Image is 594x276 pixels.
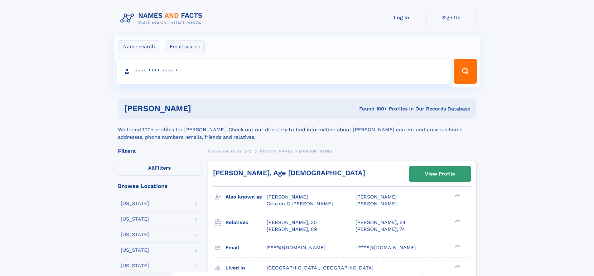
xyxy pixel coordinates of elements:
[425,167,455,181] div: View Profile
[117,59,451,84] input: search input
[427,10,476,25] a: Sign Up
[409,166,471,181] a: View Profile
[121,232,149,237] div: [US_STATE]
[166,40,205,53] label: Email search
[258,149,292,153] span: [PERSON_NAME]
[118,183,201,189] div: Browse Locations
[299,149,332,153] span: [PERSON_NAME]
[121,248,149,253] div: [US_STATE]
[118,161,201,176] label: Filters
[267,226,317,233] a: [PERSON_NAME], 89
[355,194,397,200] span: [PERSON_NAME]
[258,147,292,155] a: [PERSON_NAME]
[118,148,201,154] div: Filters
[355,226,405,233] a: [PERSON_NAME], 74
[355,201,397,207] span: [PERSON_NAME]
[118,119,476,141] div: We found 100+ profiles for [PERSON_NAME]. Check out our directory to find information about [PERS...
[121,217,149,222] div: [US_STATE]
[225,192,267,202] h3: Also known as
[225,217,267,228] h3: Relatives
[453,219,461,223] div: ❯
[121,201,149,206] div: [US_STATE]
[453,194,461,198] div: ❯
[377,10,427,25] a: Log In
[275,105,470,112] div: Found 100+ Profiles In Our Records Database
[225,263,267,273] h3: Lived in
[225,242,267,253] h3: Email
[121,263,149,268] div: [US_STATE]
[454,59,477,84] button: Search Button
[208,147,242,155] a: Names and Facts
[249,149,252,153] span: C
[119,40,159,53] label: Name search
[124,105,275,112] h1: [PERSON_NAME]
[148,165,155,171] span: All
[453,264,461,268] div: ❯
[249,147,252,155] a: C
[453,244,461,248] div: ❯
[267,201,333,207] span: Criszon C [PERSON_NAME]
[267,194,308,200] span: [PERSON_NAME]
[213,169,365,177] a: [PERSON_NAME], Age [DEMOGRAPHIC_DATA]
[267,265,374,271] span: [GEOGRAPHIC_DATA], [GEOGRAPHIC_DATA]
[118,10,208,27] img: Logo Names and Facts
[355,219,406,226] a: [PERSON_NAME], 34
[267,219,317,226] a: [PERSON_NAME], 30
